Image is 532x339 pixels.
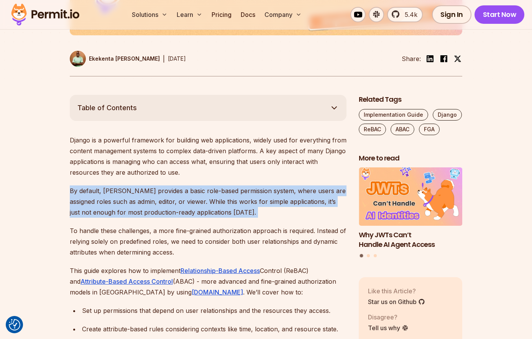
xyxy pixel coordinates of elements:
[192,288,243,296] a: [DOMAIN_NAME]
[454,55,461,63] img: twitter
[70,225,346,258] p: To handle these challenges, a more fine-grained authorization approach is required. Instead of re...
[419,124,440,135] a: FGA
[70,51,160,67] a: Ekekenta [PERSON_NAME]
[368,313,409,322] p: Disagree?
[400,10,417,19] span: 5.4k
[174,7,205,22] button: Learn
[433,109,462,121] a: Django
[89,55,160,63] p: Ekekenta [PERSON_NAME]
[360,254,363,258] button: Go to slide 1
[70,95,346,121] button: Table of Contents
[391,124,414,135] a: ABAC
[129,7,171,22] button: Solutions
[425,54,435,63] img: linkedin
[432,5,471,24] a: Sign In
[80,278,173,285] a: Attribute-Based Access Control
[9,319,20,331] img: Revisit consent button
[368,286,425,296] p: Like this Article?
[387,7,423,22] a: 5.4k
[367,254,370,257] button: Go to slide 2
[439,54,448,63] img: facebook
[77,103,137,113] span: Table of Contents
[359,167,462,249] a: Why JWTs Can’t Handle AI Agent AccessWhy JWTs Can’t Handle AI Agent Access
[82,305,346,316] div: Set up permissions that depend on user relationships and the resources they access.
[82,324,346,334] div: Create attribute-based rules considering contexts like time, location, and resource state.
[9,319,20,331] button: Consent Preferences
[359,95,462,104] h2: Related Tags
[70,135,346,178] p: Django is a powerful framework for building web applications, widely used for everything from con...
[359,109,428,121] a: Implementation Guide
[359,154,462,163] h2: More to read
[70,185,346,218] p: By default, [PERSON_NAME] provides a basic role-based permission system, where users are assigned...
[374,254,377,257] button: Go to slide 3
[359,167,462,226] img: Why JWTs Can’t Handle AI Agent Access
[402,54,421,63] li: Share:
[8,2,83,28] img: Permit logo
[359,167,462,249] li: 1 of 3
[359,124,386,135] a: ReBAC
[70,51,86,67] img: Ekekenta Clinton
[261,7,305,22] button: Company
[475,5,525,24] a: Start Now
[368,297,425,306] a: Star us on Github
[181,267,260,275] a: Relationship-Based Access
[238,7,258,22] a: Docs
[209,7,235,22] a: Pricing
[359,167,462,258] div: Posts
[168,55,186,62] time: [DATE]
[359,230,462,250] h3: Why JWTs Can’t Handle AI Agent Access
[368,323,409,332] a: Tell us why
[163,54,165,63] div: |
[70,265,346,298] p: This guide explores how to implement Control (ReBAC) and (ABAC) - more advanced and fine-grained ...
